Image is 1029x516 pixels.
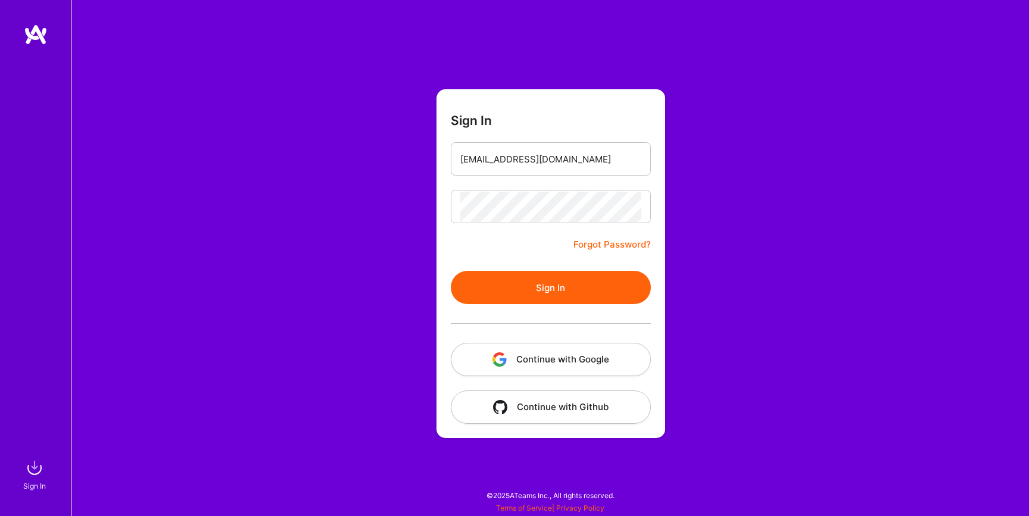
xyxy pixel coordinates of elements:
img: icon [493,400,507,414]
a: Terms of Service [496,504,552,512]
span: | [496,504,604,512]
input: Email... [460,144,641,174]
img: logo [24,24,48,45]
a: sign inSign In [25,456,46,492]
a: Privacy Policy [556,504,604,512]
h3: Sign In [451,113,492,128]
button: Continue with Github [451,390,651,424]
img: icon [492,352,507,367]
img: sign in [23,456,46,480]
div: Sign In [23,480,46,492]
button: Sign In [451,271,651,304]
button: Continue with Google [451,343,651,376]
a: Forgot Password? [573,237,651,252]
div: © 2025 ATeams Inc., All rights reserved. [71,480,1029,510]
